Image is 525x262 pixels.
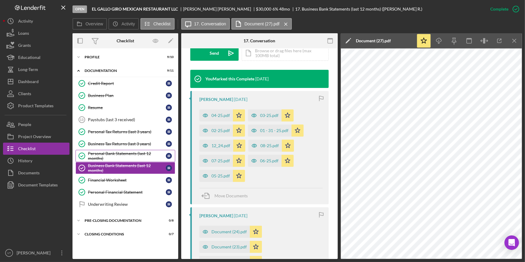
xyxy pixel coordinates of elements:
[80,118,83,121] tspan: 13
[117,38,134,43] div: Checklist
[211,229,247,234] div: Document (24).pdf
[214,193,248,198] span: Move Documents
[166,80,172,86] div: I R
[166,189,172,195] div: I R
[3,167,69,179] button: Documents
[199,213,233,218] div: [PERSON_NAME]
[3,63,69,76] button: Long-Term
[166,201,172,207] div: I R
[18,167,40,180] div: Documents
[3,15,69,27] button: Activity
[76,198,175,210] a: Underwriting ReviewIR
[183,7,256,11] div: [PERSON_NAME] [PERSON_NAME]
[3,100,69,112] button: Product Templates
[76,126,175,138] a: Personal Tax Returns (last 3 years)IR
[3,143,69,155] button: Checklist
[199,155,245,167] button: 07-25.pdf
[88,178,166,183] div: Financial Worksheet
[490,3,508,15] div: Complete
[88,190,166,195] div: Personal Financial Statement
[76,77,175,89] a: Credit ReportIR
[3,27,69,39] button: Loans
[234,97,247,102] time: 2025-09-08 14:30
[205,76,254,81] div: You Marked this Complete
[248,140,294,152] button: 08-25.pdf
[199,241,262,253] button: Document (23).pdf
[163,232,174,236] div: 0 / 7
[504,235,519,250] div: Open Intercom Messenger
[85,232,159,236] div: Closing Conditions
[211,128,230,133] div: 02-25.pdf
[76,89,175,102] a: Business PlanIR
[88,141,166,146] div: Business Tax Returns (last 3 years)
[248,109,294,121] button: 03-25.pdf
[199,125,245,137] button: 02-25.pdf
[18,143,36,156] div: Checklist
[199,170,245,182] button: 05-25.pdf
[18,15,33,29] div: Activity
[199,140,245,152] button: 12_24.pdf
[234,213,247,218] time: 2025-09-05 21:49
[255,76,269,81] time: 2025-09-08 15:06
[3,39,69,51] button: Grants
[211,244,247,249] div: Document (23).pdf
[211,158,230,163] div: 07-25.pdf
[3,118,69,131] button: People
[210,46,219,61] div: Send
[88,117,166,122] div: Paystubs (last 3 received)
[92,7,178,11] b: EL GALLO GIRO MEXICAN RESTAURANT LLC
[18,39,31,53] div: Grants
[3,179,69,191] button: Document Templates
[260,143,279,148] div: 08-25.pdf
[190,46,239,61] button: Send
[88,81,166,86] div: Credit Report
[260,113,279,118] div: 03-25.pdf
[166,153,172,159] div: I R
[244,21,279,26] label: Document (27).pdf
[181,18,230,30] button: 17. Conversation
[85,219,159,222] div: Pre-Closing Documentation
[76,186,175,198] a: Personal Financial StatementIR
[3,88,69,100] button: Clients
[18,118,31,132] div: People
[3,131,69,143] button: Project Overview
[163,219,174,222] div: 0 / 8
[72,18,107,30] button: Overview
[166,129,172,135] div: I R
[3,51,69,63] button: Educational
[3,76,69,88] a: Dashboard
[166,92,172,99] div: I R
[88,105,166,110] div: Resume
[199,97,233,102] div: [PERSON_NAME]
[88,163,166,173] div: Business Bank Statements (last 12 months)
[85,69,159,73] div: Documentation
[231,18,292,30] button: Document (27).pdf
[88,151,166,161] div: Personal Bank Statements (last 12 months)
[3,247,69,259] button: VT[PERSON_NAME]
[76,102,175,114] a: ResumeIR
[199,109,245,121] button: 04-25.pdf
[166,141,172,147] div: I R
[72,5,87,13] div: Open
[88,93,166,98] div: Business Plan
[356,38,391,43] div: Document (27).pdf
[18,88,31,101] div: Clients
[108,18,139,30] button: Activity
[279,7,290,11] div: 48 mo
[199,188,254,203] button: Move Documents
[260,128,288,133] div: 01 - 31 - 25.pdf
[163,69,174,73] div: 9 / 11
[140,18,175,30] button: Checklist
[484,3,522,15] button: Complete
[121,21,135,26] label: Activity
[248,125,304,137] button: 01 - 31 - 25.pdf
[244,38,275,43] div: 17. Conversation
